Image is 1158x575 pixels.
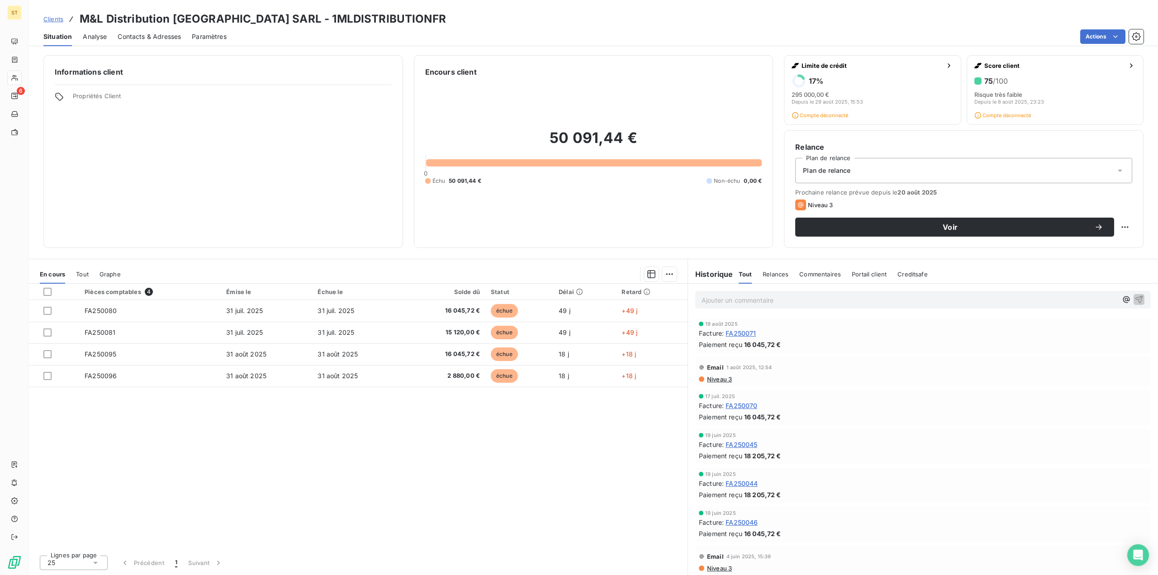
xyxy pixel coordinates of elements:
[115,553,170,572] button: Précédent
[1080,29,1125,44] button: Actions
[792,99,863,105] span: Depuis le 29 août 2025, 15:53
[993,76,1008,86] span: /100
[984,62,1124,69] span: Score client
[449,177,481,185] span: 50 091,44 €
[559,288,611,295] div: Délai
[145,288,153,296] span: 4
[43,14,63,24] a: Clients
[409,306,480,315] span: 16 045,72 €
[226,328,263,336] span: 31 juil. 2025
[318,328,354,336] span: 31 juil. 2025
[792,91,829,98] span: 295 000,00 €
[226,372,266,380] span: 31 août 2025
[559,372,569,380] span: 18 j
[852,271,887,278] span: Portail client
[226,288,307,295] div: Émise le
[726,365,772,370] span: 1 août 2025, 12:54
[491,369,518,383] span: échue
[699,412,742,422] span: Paiement reçu
[714,177,740,185] span: Non-échu
[699,401,724,410] span: Facture :
[170,553,183,572] button: 1
[559,328,570,336] span: 49 j
[559,350,569,358] span: 18 j
[803,166,850,175] span: Plan de relance
[744,490,781,499] span: 18 205,72 €
[795,218,1114,237] button: Voir
[183,553,228,572] button: Suivant
[491,304,518,318] span: échue
[967,55,1144,125] button: Score client75/100Risque très faibleDepuis le 8 août 2025, 23:23Compte déconnecté
[85,328,115,336] span: FA250081
[726,554,771,559] span: 4 juin 2025, 15:39
[744,177,762,185] span: 0,00 €
[726,440,757,449] span: FA250045
[432,177,446,185] span: Échu
[491,326,518,339] span: échue
[47,558,55,567] span: 25
[744,340,781,349] span: 16 045,72 €
[622,350,636,358] span: +18 j
[699,340,742,349] span: Paiement reçu
[739,271,752,278] span: Tout
[705,394,735,399] span: 17 juil. 2025
[622,307,637,314] span: +49 j
[897,189,937,196] span: 20 août 2025
[699,518,724,527] span: Facture :
[1127,544,1149,566] div: Open Intercom Messenger
[705,510,736,516] span: 19 juin 2025
[424,170,427,177] span: 0
[799,271,841,278] span: Commentaires
[699,479,724,488] span: Facture :
[318,372,358,380] span: 31 août 2025
[726,328,756,338] span: FA250071
[699,490,742,499] span: Paiement reçu
[409,371,480,380] span: 2 880,00 €
[707,364,724,371] span: Email
[76,271,89,278] span: Tout
[409,328,480,337] span: 15 120,00 €
[85,288,215,296] div: Pièces comptables
[699,529,742,538] span: Paiement reçu
[318,350,358,358] span: 31 août 2025
[744,412,781,422] span: 16 045,72 €
[425,67,477,77] h6: Encours client
[792,112,848,119] span: Compte déconnecté
[118,32,181,41] span: Contacts & Adresses
[706,375,732,383] span: Niveau 3
[795,189,1132,196] span: Prochaine relance prévue depuis le
[425,129,762,156] h2: 50 091,44 €
[897,271,928,278] span: Creditsafe
[43,15,63,23] span: Clients
[744,529,781,538] span: 16 045,72 €
[318,307,354,314] span: 31 juil. 2025
[699,328,724,338] span: Facture :
[559,307,570,314] span: 49 j
[974,112,1031,119] span: Compte déconnecté
[80,11,446,27] h3: M&L Distribution [GEOGRAPHIC_DATA] SARL - 1MLDISTRIBUTIONFR
[226,350,266,358] span: 31 août 2025
[784,55,961,125] button: Limite de crédit17%295 000,00 €Depuis le 29 août 2025, 15:53Compte déconnecté
[100,271,121,278] span: Graphe
[40,271,65,278] span: En cours
[806,223,1094,231] span: Voir
[73,92,392,105] span: Propriétés Client
[491,288,548,295] div: Statut
[699,451,742,461] span: Paiement reçu
[175,558,177,567] span: 1
[974,91,1022,98] span: Risque très faible
[705,321,738,327] span: 19 août 2025
[192,32,227,41] span: Paramètres
[795,142,1132,152] h6: Relance
[622,288,682,295] div: Retard
[85,350,116,358] span: FA250095
[707,553,724,560] span: Email
[43,32,72,41] span: Situation
[974,99,1044,105] span: Depuis le 8 août 2025, 23:23
[726,401,757,410] span: FA250070
[409,350,480,359] span: 16 045,72 €
[7,555,22,570] img: Logo LeanPay
[7,5,22,20] div: ST
[726,479,758,488] span: FA250044
[808,201,833,209] span: Niveau 3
